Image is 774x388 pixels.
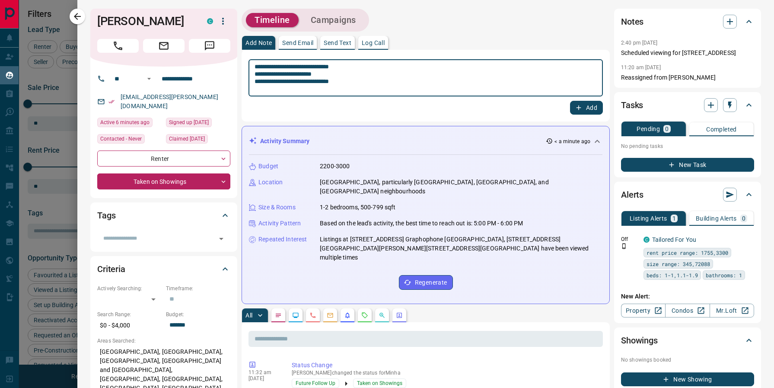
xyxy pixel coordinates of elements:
h2: Tags [97,208,115,222]
p: Size & Rooms [258,203,296,212]
svg: Agent Actions [396,312,403,319]
p: 11:20 am [DATE] [621,64,661,71]
svg: Requests [361,312,368,319]
p: Timeframe: [166,285,230,292]
svg: Notes [275,312,282,319]
span: Taken on Showings [357,379,402,388]
div: Alerts [621,184,754,205]
p: Activity Summary [260,137,309,146]
p: Location [258,178,283,187]
p: 0 [665,126,669,132]
p: [GEOGRAPHIC_DATA], particularly [GEOGRAPHIC_DATA], [GEOGRAPHIC_DATA], and [GEOGRAPHIC_DATA] neigh... [320,178,602,196]
svg: Calls [309,312,316,319]
span: Contacted - Never [100,135,142,143]
div: condos.ca [207,18,213,24]
h1: [PERSON_NAME] [97,14,194,28]
svg: Emails [327,312,334,319]
span: Claimed [DATE] [169,135,205,143]
svg: Email Verified [108,99,115,105]
div: Wed Aug 13 2025 [97,118,162,130]
svg: Lead Browsing Activity [292,312,299,319]
p: [DATE] [248,375,279,382]
p: Pending [637,126,660,132]
div: Taken on Showings [97,173,230,189]
p: Based on the lead's activity, the best time to reach out is: 5:00 PM - 6:00 PM [320,219,523,228]
button: Add [570,101,603,115]
p: 11:32 am [248,369,279,375]
p: Building Alerts [696,215,737,221]
div: Tasks [621,95,754,115]
button: Open [144,74,154,84]
svg: Opportunities [379,312,385,319]
p: No showings booked [621,356,754,364]
p: Search Range: [97,311,162,318]
span: Signed up [DATE] [169,118,209,127]
div: Tags [97,205,230,226]
a: Property [621,304,666,317]
p: $0 - $4,000 [97,318,162,333]
h2: Tasks [621,98,643,112]
p: Listings at [STREET_ADDRESS] Graphophone [GEOGRAPHIC_DATA], [STREET_ADDRESS][GEOGRAPHIC_DATA][PER... [320,235,602,262]
button: Regenerate [399,275,453,290]
button: Campaigns [302,13,365,27]
p: Activity Pattern [258,219,301,228]
p: 2:40 pm [DATE] [621,40,658,46]
div: Activity Summary< a minute ago [249,133,602,149]
p: Repeated Interest [258,235,307,244]
p: Reassigned from [PERSON_NAME] [621,73,754,82]
span: Future Follow Up [296,379,335,388]
p: 1 [672,215,676,221]
p: Status Change [292,361,599,370]
span: bathrooms: 1 [706,271,742,279]
p: Listing Alerts [630,215,667,221]
p: 0 [742,215,745,221]
p: New Alert: [621,292,754,301]
p: Areas Searched: [97,337,230,345]
h2: Alerts [621,188,643,202]
button: Open [215,233,227,245]
p: Log Call [362,40,385,46]
div: Renter [97,151,230,167]
h2: Showings [621,333,658,347]
span: size range: 345,72088 [647,260,710,268]
p: < a minute ago [554,138,590,145]
button: New Showing [621,372,754,386]
h2: Notes [621,15,643,29]
span: Email [143,39,185,53]
p: Add Note [245,40,272,46]
h2: Criteria [97,262,125,276]
div: Notes [621,11,754,32]
span: Message [189,39,230,53]
p: Send Email [282,40,313,46]
div: condos.ca [643,237,650,243]
svg: Push Notification Only [621,243,627,249]
div: Showings [621,330,754,351]
p: 2200-3000 [320,162,350,171]
p: Send Text [324,40,351,46]
p: No pending tasks [621,140,754,153]
p: Off [621,235,638,243]
a: Condos [665,304,710,317]
svg: Listing Alerts [344,312,351,319]
p: Actively Searching: [97,285,162,292]
button: Timeline [246,13,299,27]
span: rent price range: 1755,3300 [647,248,728,257]
button: New Task [621,158,754,172]
span: beds: 1-1,1.1-1.9 [647,271,698,279]
div: Tue Aug 12 2025 [166,134,230,146]
p: Completed [706,126,737,132]
span: Call [97,39,139,53]
a: Tailored For You [652,236,696,243]
p: 1-2 bedrooms, 500-799 sqft [320,203,395,212]
div: Sat Mar 26 2016 [166,118,230,130]
a: Mr.Loft [710,304,754,317]
span: Active 6 minutes ago [100,118,150,127]
p: All [245,312,252,318]
div: Criteria [97,259,230,279]
p: [PERSON_NAME] changed the status for Minha [292,370,599,376]
a: [EMAIL_ADDRESS][PERSON_NAME][DOMAIN_NAME] [121,93,218,109]
p: Budget: [166,311,230,318]
p: Scheduled viewing for [STREET_ADDRESS] [621,48,754,58]
p: Budget [258,162,278,171]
